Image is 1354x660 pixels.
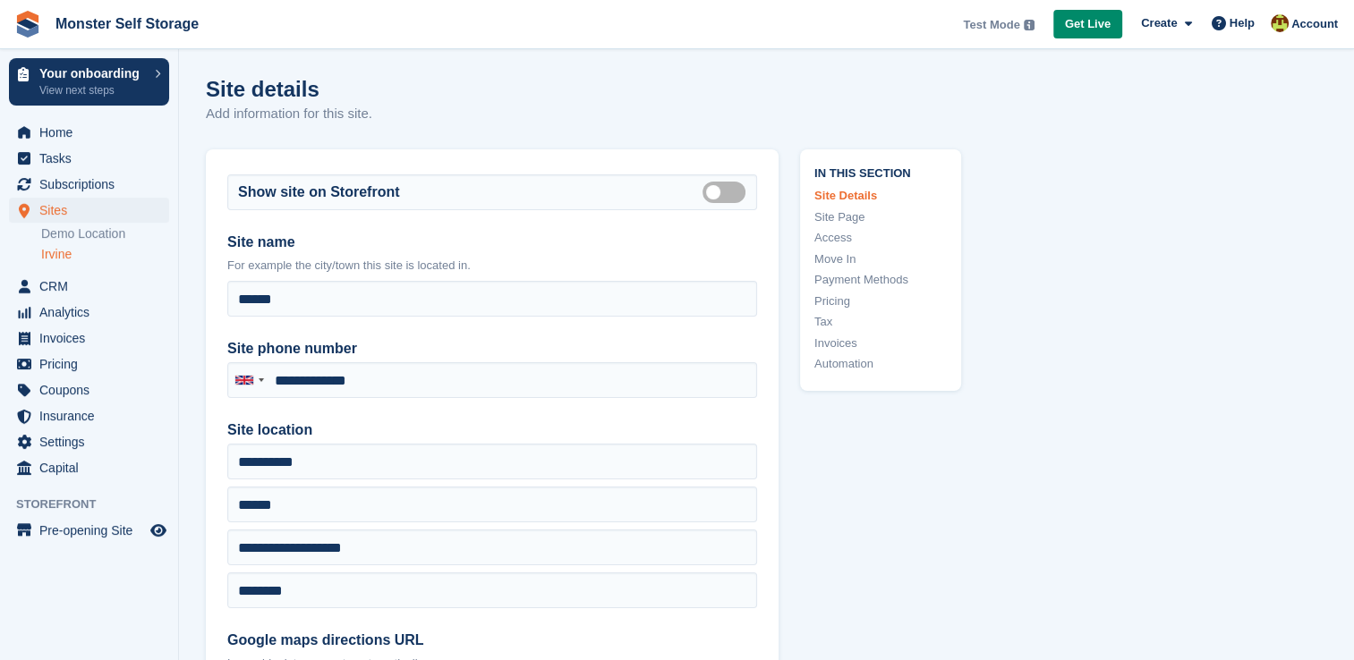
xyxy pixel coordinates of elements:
a: Site Page [814,208,947,226]
a: Access [814,229,947,247]
a: menu [9,403,169,428]
a: menu [9,455,169,480]
span: Invoices [39,326,147,351]
a: menu [9,172,169,197]
label: Google maps directions URL [227,630,757,651]
p: View next steps [39,82,146,98]
img: Kurun Sangha [1271,14,1289,32]
span: Analytics [39,300,147,325]
span: Insurance [39,403,147,428]
a: Monster Self Storage [48,9,206,38]
a: Preview store [148,520,169,541]
span: In this section [814,164,947,181]
h1: Site details [206,77,372,101]
span: Test Mode [963,16,1019,34]
a: Move In [814,250,947,268]
span: Pre-opening Site [39,518,147,543]
a: Invoices [814,334,947,352]
p: For example the city/town this site is located in. [227,257,757,275]
span: Capital [39,455,147,480]
span: Tasks [39,146,147,171]
div: United Kingdom: +44 [228,363,269,397]
a: Tax [814,313,947,331]
a: Site Details [814,187,947,205]
a: Payment Methods [814,271,947,289]
a: menu [9,146,169,171]
img: icon-info-grey-7440780725fd019a000dd9b08b2336e03edf1995a4989e88bcd33f0948082b44.svg [1024,20,1035,30]
a: menu [9,274,169,299]
span: Account [1291,15,1338,33]
p: Your onboarding [39,67,146,80]
p: Add information for this site. [206,104,372,124]
a: menu [9,429,169,454]
span: Coupons [39,377,147,402]
span: Create [1141,14,1177,32]
a: menu [9,300,169,325]
a: Demo Location [41,225,169,242]
a: Irvine [41,246,169,263]
span: Settings [39,429,147,454]
a: menu [9,377,169,402]
span: Get Live [1065,15,1111,33]
a: menu [9,518,169,543]
label: Site location [227,419,757,441]
a: Your onboarding View next steps [9,58,169,106]
a: menu [9,351,169,377]
label: Is public [703,190,753,193]
span: Home [39,120,147,145]
span: Pricing [39,351,147,377]
span: Subscriptions [39,172,147,197]
label: Show site on Storefront [238,182,399,203]
a: menu [9,326,169,351]
span: Help [1230,14,1255,32]
a: Automation [814,355,947,373]
a: Pricing [814,292,947,310]
img: stora-icon-8386f47178a22dfd0bd8f6a31ec36ba5ce8667c1dd55bd0f319d3a0aa187defe.svg [14,11,41,38]
a: menu [9,120,169,145]
span: Storefront [16,495,178,513]
label: Site phone number [227,338,757,360]
span: Sites [39,198,147,223]
span: CRM [39,274,147,299]
a: Get Live [1053,10,1122,39]
a: menu [9,198,169,223]
label: Site name [227,232,757,253]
